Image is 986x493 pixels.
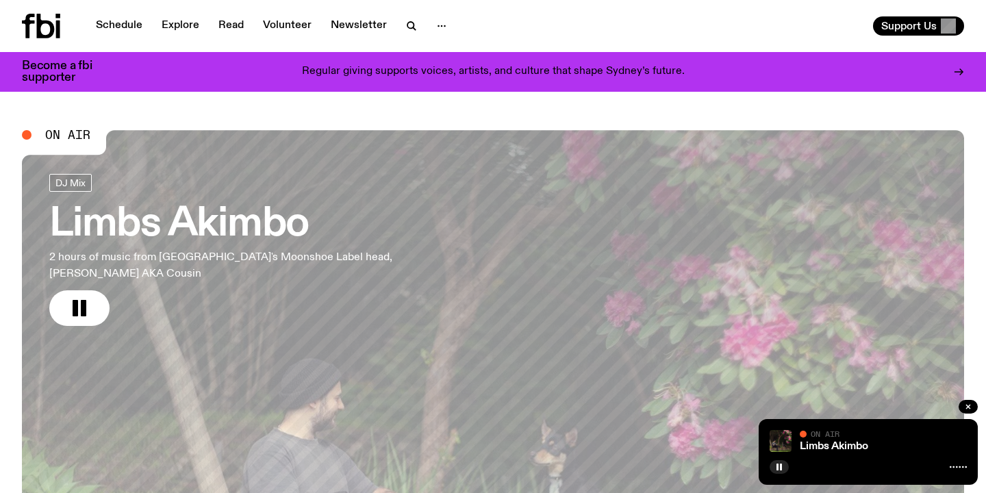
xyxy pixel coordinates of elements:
p: Regular giving supports voices, artists, and culture that shape Sydney’s future. [302,66,685,78]
a: Explore [153,16,207,36]
span: On Air [811,429,839,438]
a: Schedule [88,16,151,36]
span: On Air [45,129,90,141]
span: Support Us [881,20,937,32]
h3: Limbs Akimbo [49,205,400,244]
p: 2 hours of music from [GEOGRAPHIC_DATA]'s Moonshoe Label head, [PERSON_NAME] AKA Cousin [49,249,400,282]
a: Newsletter [323,16,395,36]
span: DJ Mix [55,177,86,188]
h3: Become a fbi supporter [22,60,110,84]
img: Jackson sits at an outdoor table, legs crossed and gazing at a black and brown dog also sitting a... [770,430,792,452]
a: Volunteer [255,16,320,36]
a: Limbs Akimbo2 hours of music from [GEOGRAPHIC_DATA]'s Moonshoe Label head, [PERSON_NAME] AKA Cousin [49,174,400,326]
button: Support Us [873,16,964,36]
a: DJ Mix [49,174,92,192]
a: Limbs Akimbo [800,441,868,452]
a: Read [210,16,252,36]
